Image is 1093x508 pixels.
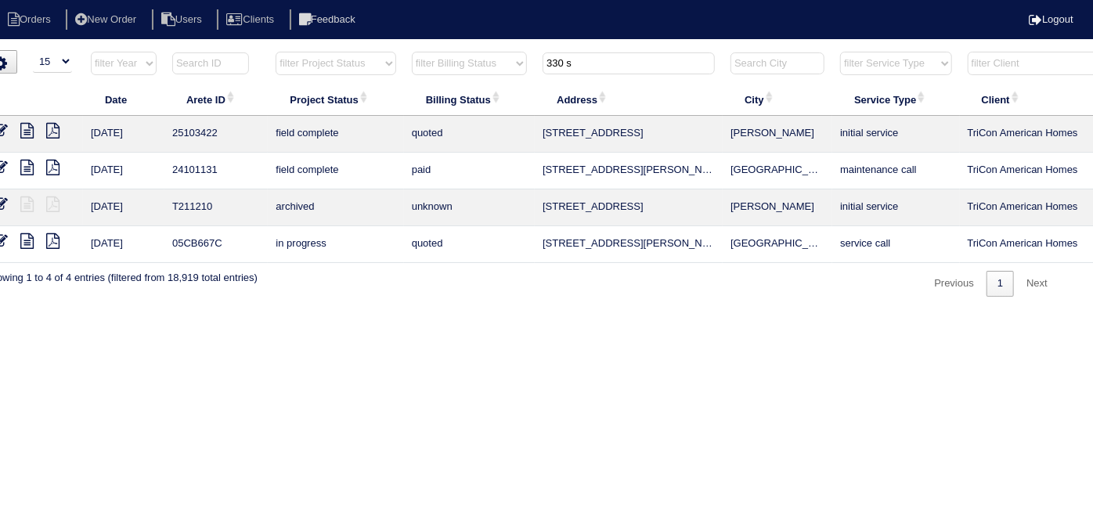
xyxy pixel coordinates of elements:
td: [PERSON_NAME] [723,116,832,153]
td: maintenance call [832,153,959,189]
td: T211210 [164,189,268,226]
a: Users [152,13,215,25]
input: Search City [730,52,824,74]
li: Feedback [290,9,368,31]
a: Next [1015,271,1059,297]
td: quoted [404,116,535,153]
td: archived [268,189,403,226]
td: field complete [268,153,403,189]
input: Search Address [543,52,715,74]
li: Users [152,9,215,31]
td: 24101131 [164,153,268,189]
td: initial service [832,116,959,153]
a: Clients [217,13,287,25]
th: Address: activate to sort column ascending [535,83,723,116]
td: 25103422 [164,116,268,153]
th: Billing Status: activate to sort column ascending [404,83,535,116]
td: [STREET_ADDRESS] [535,116,723,153]
td: [GEOGRAPHIC_DATA] [723,153,832,189]
td: field complete [268,116,403,153]
td: quoted [404,226,535,263]
li: New Order [66,9,149,31]
th: Date [83,83,164,116]
td: [STREET_ADDRESS][PERSON_NAME] [535,153,723,189]
a: 1 [987,271,1014,297]
th: City: activate to sort column ascending [723,83,832,116]
td: [GEOGRAPHIC_DATA] [723,226,832,263]
td: [DATE] [83,189,164,226]
td: 05CB667C [164,226,268,263]
a: New Order [66,13,149,25]
th: Service Type: activate to sort column ascending [832,83,959,116]
input: Search ID [172,52,249,74]
th: Arete ID: activate to sort column ascending [164,83,268,116]
a: Logout [1029,13,1073,25]
td: [PERSON_NAME] [723,189,832,226]
td: unknown [404,189,535,226]
td: [DATE] [83,153,164,189]
td: in progress [268,226,403,263]
a: Previous [923,271,985,297]
td: initial service [832,189,959,226]
td: [DATE] [83,116,164,153]
td: [STREET_ADDRESS] [535,189,723,226]
td: service call [832,226,959,263]
td: [DATE] [83,226,164,263]
th: Project Status: activate to sort column ascending [268,83,403,116]
li: Clients [217,9,287,31]
td: paid [404,153,535,189]
td: [STREET_ADDRESS][PERSON_NAME] [535,226,723,263]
